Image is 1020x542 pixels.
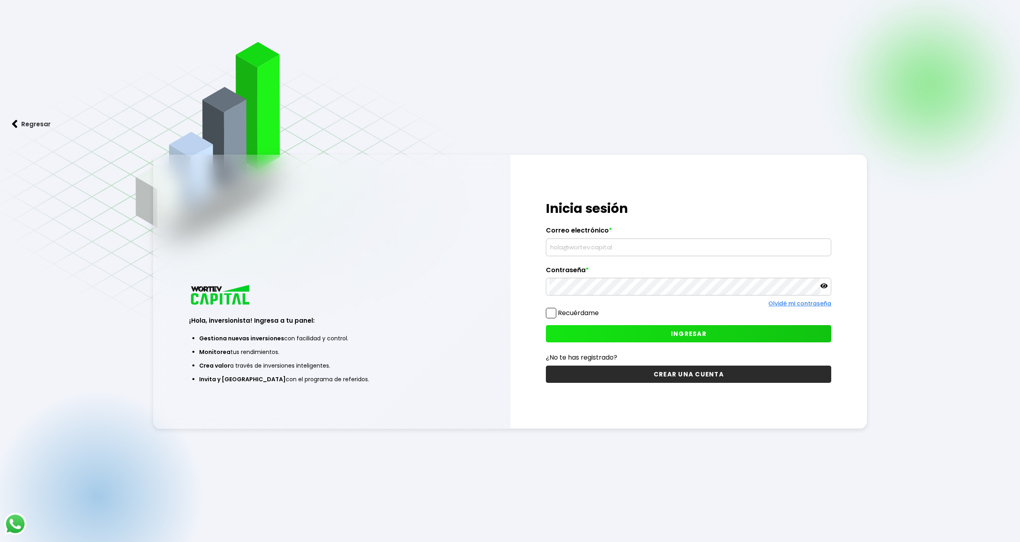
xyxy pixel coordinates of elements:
[546,366,831,383] button: CREAR UNA CUENTA
[199,334,284,342] span: Gestiona nuevas inversiones
[12,120,18,128] img: flecha izquierda
[768,299,831,307] a: Olvidé mi contraseña
[546,352,831,362] p: ¿No te has registrado?
[546,325,831,342] button: INGRESAR
[4,513,26,535] img: logos_whatsapp-icon.242b2217.svg
[199,359,465,372] li: a través de inversiones inteligentes.
[546,227,831,239] label: Correo electrónico
[558,308,599,318] label: Recuérdame
[199,345,465,359] li: tus rendimientos.
[189,284,252,307] img: logo_wortev_capital
[189,316,475,325] h3: ¡Hola, inversionista! Ingresa a tu panel:
[199,375,286,383] span: Invita y [GEOGRAPHIC_DATA]
[546,352,831,383] a: ¿No te has registrado?CREAR UNA CUENTA
[199,348,230,356] span: Monitorea
[199,332,465,345] li: con facilidad y control.
[671,330,707,338] span: INGRESAR
[546,199,831,218] h1: Inicia sesión
[549,239,828,256] input: hola@wortev.capital
[199,362,230,370] span: Crea valor
[546,266,831,278] label: Contraseña
[199,372,465,386] li: con el programa de referidos.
